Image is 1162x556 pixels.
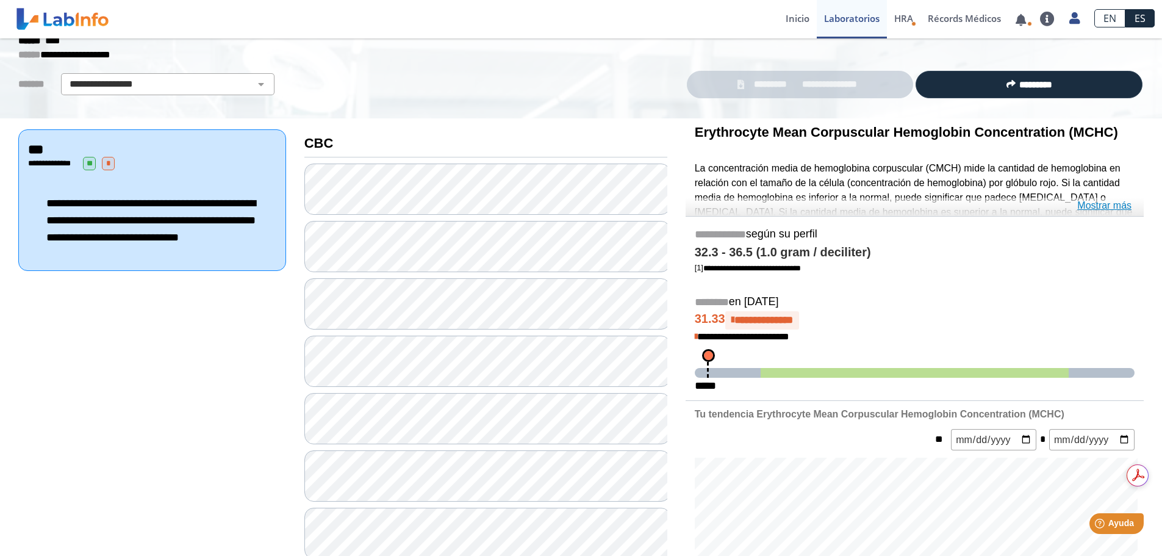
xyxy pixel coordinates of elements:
h5: según su perfil [695,228,1135,242]
b: Erythrocyte Mean Corpuscular Hemoglobin Concentration (MCHC) [695,125,1118,140]
a: [1] [695,263,801,272]
input: mm/dd/yyyy [951,429,1036,450]
span: HRA [894,12,913,24]
iframe: Help widget launcher [1053,508,1149,543]
h4: 31.33 [695,311,1135,330]
b: Tu tendencia Erythrocyte Mean Corpuscular Hemoglobin Concentration (MCHC) [695,409,1064,419]
a: Mostrar más [1077,198,1132,213]
h5: en [DATE] [695,295,1135,309]
p: La concentración media de hemoglobina corpuscular (CMCH) mide la cantidad de hemoglobina en relac... [695,161,1135,263]
a: EN [1094,9,1125,27]
a: ES [1125,9,1155,27]
h4: 32.3 - 36.5 (1.0 gram / deciliter) [695,245,1135,260]
input: mm/dd/yyyy [1049,429,1135,450]
b: CBC [304,135,334,151]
